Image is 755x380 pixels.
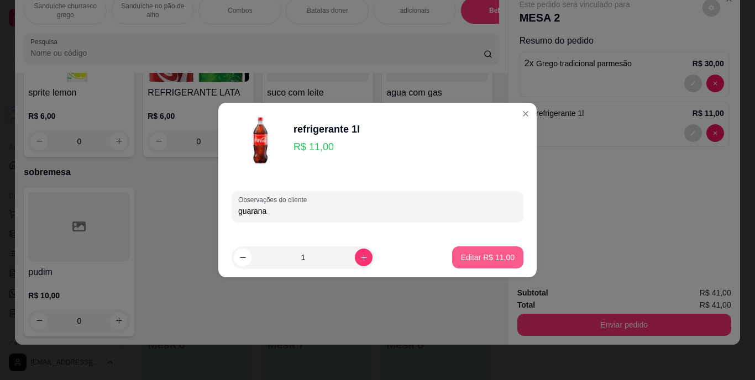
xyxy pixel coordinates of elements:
input: Observações do cliente [238,205,517,217]
label: Observações do cliente [238,195,311,204]
div: refrigerante 1l [293,122,360,137]
p: Editar R$ 11,00 [461,252,515,263]
img: product-image [232,112,287,167]
p: R$ 11,00 [293,139,360,155]
button: increase-product-quantity [355,249,373,266]
button: decrease-product-quantity [234,249,251,266]
button: Editar R$ 11,00 [452,246,523,268]
button: Close [517,105,534,123]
